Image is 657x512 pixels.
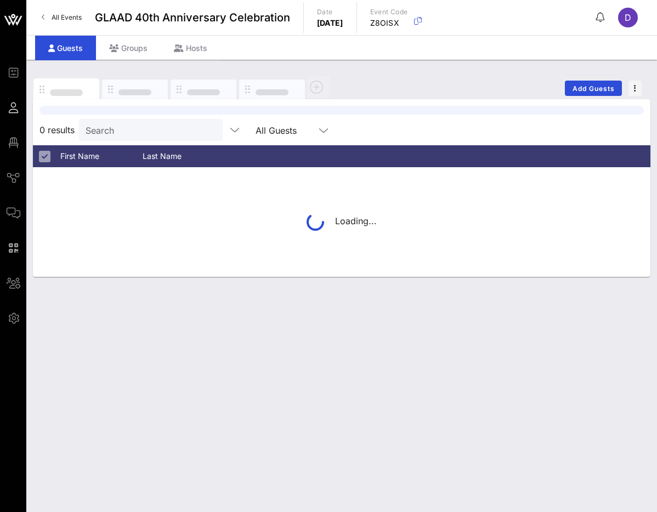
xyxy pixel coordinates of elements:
[317,7,343,18] p: Date
[39,123,75,136] span: 0 results
[370,7,408,18] p: Event Code
[317,18,343,29] p: [DATE]
[256,126,297,135] div: All Guests
[35,36,96,60] div: Guests
[96,36,161,60] div: Groups
[95,9,290,26] span: GLAAD 40th Anniversary Celebration
[60,145,143,167] div: First Name
[370,18,408,29] p: Z8OISX
[52,13,82,21] span: All Events
[618,8,638,27] div: D
[143,145,225,167] div: Last Name
[565,81,622,96] button: Add Guests
[249,119,337,141] div: All Guests
[572,84,615,93] span: Add Guests
[625,12,631,23] span: D
[307,213,377,231] div: Loading...
[161,36,220,60] div: Hosts
[35,9,88,26] a: All Events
